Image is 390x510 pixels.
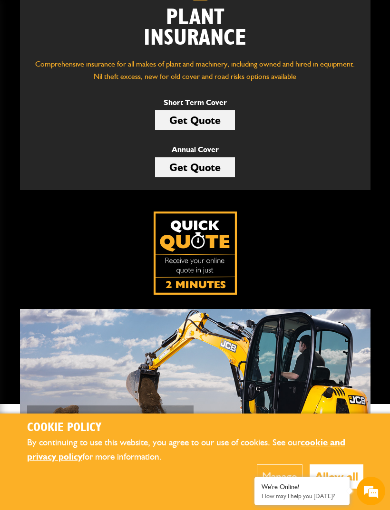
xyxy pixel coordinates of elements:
[27,421,363,435] h2: Cookie Policy
[154,212,237,295] img: Quick Quote
[12,144,174,165] input: Enter your phone number
[32,410,189,449] p: Plant and liability insurance for makes and models...
[34,58,356,82] p: Comprehensive insurance for all makes of plant and machinery, including owned and hired in equipm...
[257,464,302,489] button: Manage
[310,464,363,489] button: Allow all
[154,212,237,295] a: Get your insurance quote isn just 2-minutes
[156,5,179,28] div: Minimize live chat window
[16,53,40,66] img: d_20077148190_company_1631870298795_20077148190
[155,157,235,177] a: Get Quote
[155,110,235,130] a: Get Quote
[27,435,363,464] p: By continuing to use this website, you agree to our use of cookies. See our for more information.
[155,144,235,156] p: Annual Cover
[12,88,174,109] input: Enter your last name
[129,293,173,306] em: Start Chat
[155,96,235,109] p: Short Term Cover
[262,483,342,491] div: We're Online!
[12,172,174,285] textarea: Type your message and hit 'Enter'
[34,8,356,48] h2: Plant Insurance
[49,53,160,66] div: Chat with us now
[12,116,174,137] input: Enter your email address
[262,492,342,500] p: How may I help you today?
